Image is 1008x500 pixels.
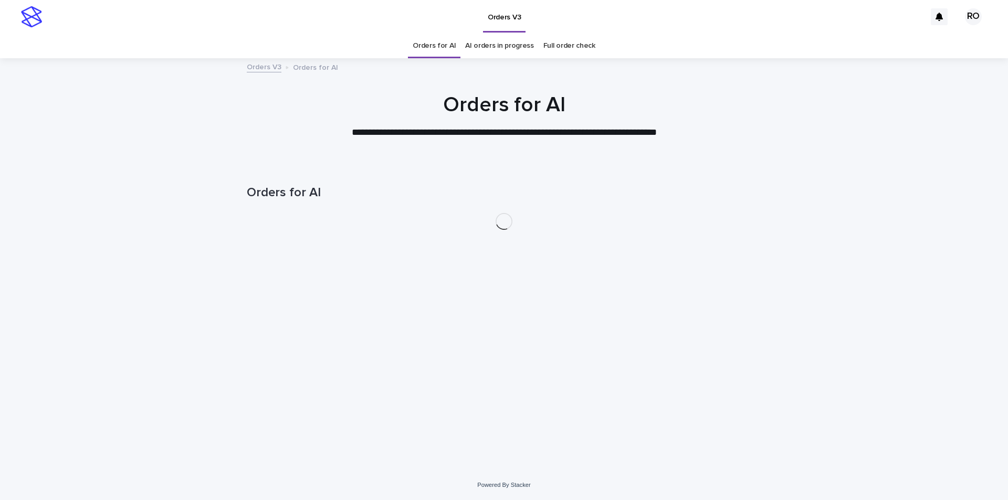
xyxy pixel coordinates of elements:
[293,61,338,72] p: Orders for AI
[465,34,534,58] a: AI orders in progress
[247,92,761,118] h1: Orders for AI
[965,8,982,25] div: RO
[247,60,281,72] a: Orders V3
[477,482,530,488] a: Powered By Stacker
[543,34,595,58] a: Full order check
[21,6,42,27] img: stacker-logo-s-only.png
[247,185,761,200] h1: Orders for AI
[413,34,456,58] a: Orders for AI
